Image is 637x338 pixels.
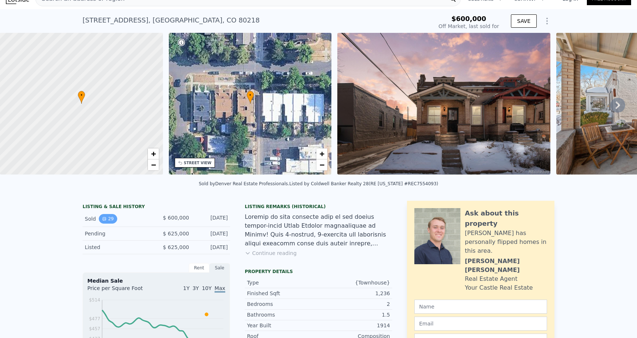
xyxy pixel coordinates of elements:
[195,244,228,251] div: [DATE]
[316,159,327,170] a: Zoom out
[320,149,324,158] span: +
[318,300,390,308] div: 2
[83,15,260,25] div: [STREET_ADDRESS] , [GEOGRAPHIC_DATA] , CO 80218
[148,148,159,159] a: Zoom in
[318,311,390,318] div: 1.5
[465,229,547,255] div: [PERSON_NAME] has personally flipped homes in this area.
[78,91,85,104] div: •
[245,249,297,257] button: Continue reading
[85,214,150,224] div: Sold
[320,160,324,169] span: −
[89,297,100,303] tspan: $514
[89,316,100,321] tspan: $477
[316,148,327,159] a: Zoom in
[199,181,289,186] div: Sold by Denver Real Estate Professionals .
[465,275,518,283] div: Real Estate Agent
[163,215,189,221] span: $ 600,000
[85,230,150,237] div: Pending
[247,279,318,286] div: Type
[414,317,547,331] input: Email
[192,285,199,291] span: 3Y
[189,263,209,273] div: Rent
[337,33,550,175] img: Sale: 135228489 Parcel: 114742700
[163,244,189,250] span: $ 625,000
[414,300,547,314] input: Name
[87,277,225,284] div: Median Sale
[540,14,554,28] button: Show Options
[83,204,230,211] div: LISTING & SALE HISTORY
[318,322,390,329] div: 1914
[89,326,100,331] tspan: $457
[289,181,438,186] div: Listed by Coldwell Banker Realty 28 (RE [US_STATE] #REC7554093)
[183,285,189,291] span: 1Y
[451,15,486,23] span: $600,000
[163,231,189,237] span: $ 625,000
[245,213,392,248] div: Loremip do sita consecte adip el sed doeius tempor-incid Utlab Etdolor magnaaliquae ad Minimv! Qu...
[78,92,85,99] span: •
[247,300,318,308] div: Bedrooms
[247,322,318,329] div: Year Built
[151,160,156,169] span: −
[247,91,254,104] div: •
[184,160,212,166] div: STREET VIEW
[465,208,547,229] div: Ask about this property
[439,23,499,30] div: Off Market, last sold for
[247,92,254,99] span: •
[202,285,212,291] span: 10Y
[511,14,537,28] button: SAVE
[148,159,159,170] a: Zoom out
[87,284,156,296] div: Price per Square Foot
[209,263,230,273] div: Sale
[245,204,392,210] div: Listing Remarks (Historical)
[465,283,533,292] div: Your Castle Real Estate
[195,230,228,237] div: [DATE]
[247,311,318,318] div: Bathrooms
[247,290,318,297] div: Finished Sqft
[99,214,117,224] button: View historical data
[318,279,390,286] div: {Townhouse}
[245,269,392,275] div: Property details
[318,290,390,297] div: 1,236
[215,285,225,293] span: Max
[465,257,547,275] div: [PERSON_NAME] [PERSON_NAME]
[151,149,156,158] span: +
[195,214,228,224] div: [DATE]
[85,244,150,251] div: Listed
